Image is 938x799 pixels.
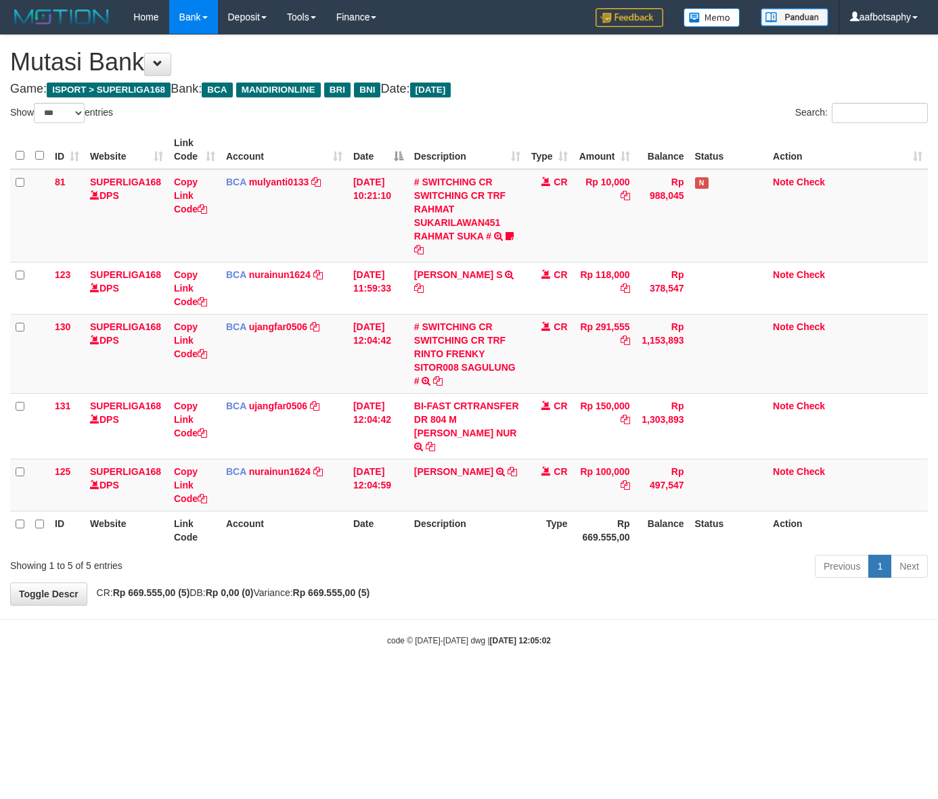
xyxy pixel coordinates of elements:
th: Type [526,511,573,549]
a: SUPERLIGA168 [90,466,161,477]
a: nurainun1624 [249,466,311,477]
th: ID [49,511,85,549]
strong: Rp 0,00 (0) [206,587,254,598]
h4: Game: Bank: Date: [10,83,928,96]
th: Action: activate to sort column ascending [767,131,928,169]
a: Check [797,269,825,280]
a: Copy Link Code [174,177,207,214]
td: [DATE] 12:04:59 [348,459,409,511]
a: Copy Rp 100,000 to clipboard [621,480,630,490]
a: Copy ujangfar0506 to clipboard [310,401,319,411]
span: ISPORT > SUPERLIGA168 [47,83,171,97]
span: CR: DB: Variance: [90,587,370,598]
th: Amount: activate to sort column ascending [573,131,635,169]
a: Note [773,177,794,187]
td: DPS [85,459,169,511]
a: Note [773,321,794,332]
a: ujangfar0506 [249,401,307,411]
a: # SWITCHING CR SWITCHING CR TRF RINTO FRENKY SITOR008 SAGULUNG # [414,321,516,386]
a: Note [773,466,794,477]
th: Link Code: activate to sort column ascending [169,131,221,169]
span: CR [554,401,567,411]
a: Copy Link Code [174,466,207,504]
a: Check [797,177,825,187]
a: Note [773,401,794,411]
span: BCA [202,83,232,97]
small: code © [DATE]-[DATE] dwg | [387,636,551,645]
th: Website: activate to sort column ascending [85,131,169,169]
th: Description [409,511,526,549]
a: Copy BI-FAST CRTRANSFER DR 804 M IKBAL KHOLIQ NUR to clipboard [426,441,435,452]
td: Rp 497,547 [635,459,690,511]
span: [DATE] [410,83,451,97]
a: Copy Rp 291,555 to clipboard [621,335,630,346]
h1: Mutasi Bank [10,49,928,76]
a: ujangfar0506 [249,321,307,332]
a: Check [797,321,825,332]
span: BRI [324,83,351,97]
img: Feedback.jpg [596,8,663,27]
td: Rp 10,000 [573,169,635,262]
th: Rp 669.555,00 [573,511,635,549]
th: Date [348,511,409,549]
th: Balance [635,131,690,169]
a: Copy Link Code [174,401,207,438]
a: Copy mulyanti0133 to clipboard [311,177,321,187]
span: CR [554,269,567,280]
a: SUPERLIGA168 [90,177,161,187]
td: BI-FAST CRTRANSFER DR 804 M [PERSON_NAME] NUR [409,393,526,459]
th: Link Code [169,511,221,549]
span: BNI [354,83,380,97]
th: Website [85,511,169,549]
td: Rp 118,000 [573,262,635,314]
span: CR [554,466,567,477]
td: DPS [85,262,169,314]
a: Copy # SWITCHING CR SWITCHING CR TRF RAHMAT SUKARILAWAN451 RAHMAT SUKA # to clipboard [414,244,424,255]
a: Copy nurainun1624 to clipboard [313,269,323,280]
th: Date: activate to sort column descending [348,131,409,169]
td: [DATE] 12:04:42 [348,314,409,393]
th: Status [690,131,768,169]
td: Rp 150,000 [573,393,635,459]
a: Note [773,269,794,280]
span: 130 [55,321,70,332]
span: MANDIRIONLINE [236,83,321,97]
th: Balance [635,511,690,549]
a: mulyanti0133 [249,177,309,187]
th: Account [221,511,348,549]
strong: Rp 669.555,00 (5) [293,587,370,598]
a: SUPERLIGA168 [90,401,161,411]
a: nurainun1624 [249,269,311,280]
td: Rp 1,153,893 [635,314,690,393]
a: [PERSON_NAME] S [414,269,503,280]
th: Description: activate to sort column ascending [409,131,526,169]
td: [DATE] 10:21:10 [348,169,409,262]
span: 125 [55,466,70,477]
span: 123 [55,269,70,280]
a: # SWITCHING CR SWITCHING CR TRF RAHMAT SUKARILAWAN451 RAHMAT SUKA # [414,177,506,242]
select: Showentries [34,103,85,123]
img: Button%20Memo.svg [684,8,740,27]
td: Rp 291,555 [573,314,635,393]
span: BCA [226,466,246,477]
a: SUPERLIGA168 [90,269,161,280]
a: SUPERLIGA168 [90,321,161,332]
a: Copy NASRULLOH KAMIL to clipboard [508,466,517,477]
a: Check [797,466,825,477]
span: CR [554,177,567,187]
th: Type: activate to sort column ascending [526,131,573,169]
td: DPS [85,393,169,459]
th: Action [767,511,928,549]
a: 1 [868,555,891,578]
span: BCA [226,177,246,187]
td: [DATE] 12:04:42 [348,393,409,459]
a: Next [891,555,928,578]
a: Copy Link Code [174,321,207,359]
a: Copy ujangfar0506 to clipboard [310,321,319,332]
span: BCA [226,269,246,280]
a: Copy Rp 118,000 to clipboard [621,283,630,294]
span: 81 [55,177,66,187]
img: MOTION_logo.png [10,7,113,27]
a: [PERSON_NAME] [414,466,493,477]
a: Copy # SWITCHING CR SWITCHING CR TRF RINTO FRENKY SITOR008 SAGULUNG # to clipboard [433,375,443,386]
